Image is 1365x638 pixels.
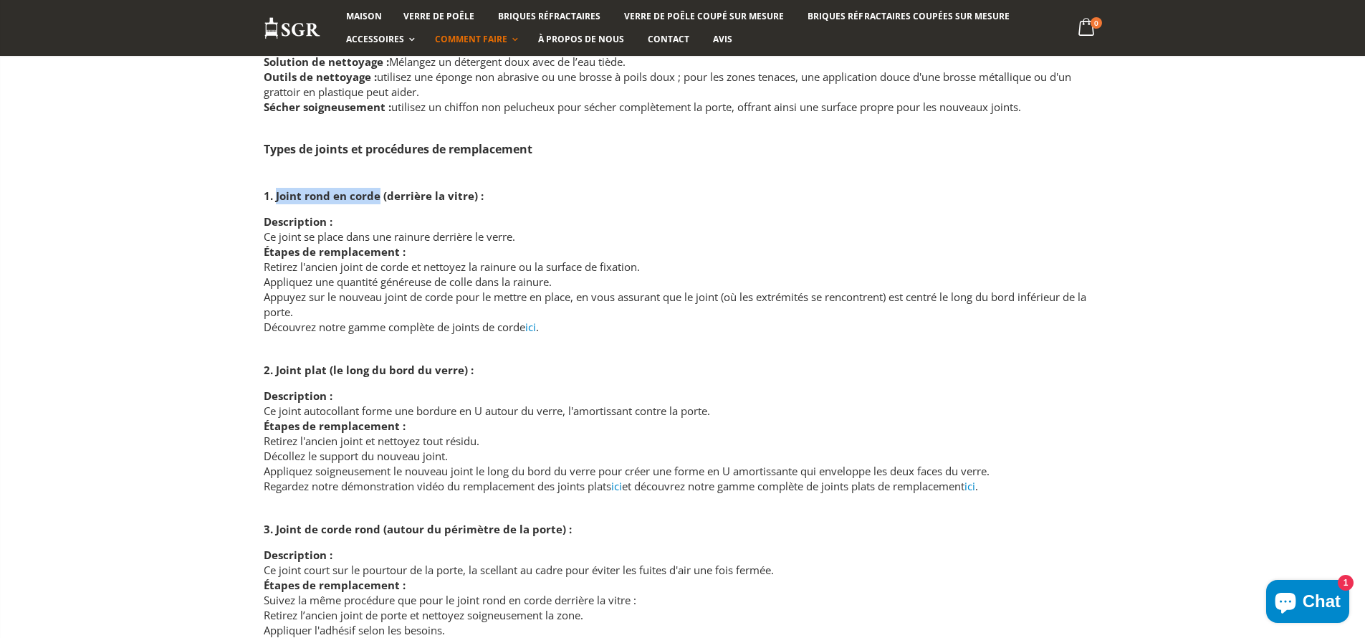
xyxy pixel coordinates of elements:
[435,33,507,45] font: Comment faire
[487,5,611,28] a: Briques réfractaires
[264,320,525,334] font: Découvrez notre gamme complète de joints de corde
[335,28,422,51] a: Accessoires
[346,33,404,45] font: Accessoires
[964,479,975,493] a: ici
[264,608,583,622] font: Retirez l’ancien joint de porte et nettoyez soigneusement la zone.
[264,16,321,40] img: Remplacement de la vitre du poêle
[624,10,784,22] font: Verre de poêle coupé sur mesure
[648,33,689,45] font: Contact
[264,464,990,478] font: Appliquez soigneusement le nouveau joint le long du bord du verre pour créer une forme en U amort...
[264,434,479,448] font: Retirez l'ancien joint et nettoyez tout résidu.
[264,389,332,403] font: Description :
[264,548,332,562] font: Description :
[1262,580,1354,627] inbox-online-store-chat: Chat de la boutique en ligne Shopify
[525,320,536,334] a: ici
[264,623,445,637] font: Appliquer l'adhésif selon les besoins.
[538,33,624,45] font: À propos de nous
[264,70,377,84] font: Outils de nettoyage :
[264,449,448,463] font: Décollez le support du nouveau joint.
[264,54,389,69] font: Solution de nettoyage :
[713,33,732,45] font: Avis
[264,189,484,203] font: 1. Joint rond en corde (derrière la vitre) :
[1072,14,1101,42] a: 0
[637,28,700,51] a: Contact
[498,10,600,22] font: Briques réfractaires
[264,214,332,229] font: Description :
[264,404,710,418] font: Ce joint autocollant forme une bordure en U autour du verre, l'amortissant contre la porte.
[264,563,774,577] font: Ce joint court sur le pourtour de la porte, la scellant au cadre pour éviter les fuites d'air une...
[1094,18,1098,28] font: 0
[264,260,640,274] font: Retirez l'ancien joint de corde et nettoyez la rainure ou la surface de fixation.
[622,479,964,493] font: et découvrez notre gamme complète de joints plats de remplacement
[264,70,1071,99] font: utilisez une éponge non abrasive ou une brosse à poils doux ; pour les zones tenaces, une applica...
[264,522,572,536] font: 3. Joint de corde rond (autour du périmètre de la porte) :
[702,28,743,51] a: Avis
[975,479,978,493] font: .
[335,5,393,28] a: Maison
[393,5,485,28] a: Verre de poêle
[403,10,474,22] font: Verre de poêle
[264,229,515,244] font: Ce joint se place dans une rainure derrière le verre.
[264,244,406,259] font: Étapes de remplacement :
[264,100,391,114] font: Sécher soigneusement :
[613,5,795,28] a: Verre de poêle coupé sur mesure
[424,28,525,51] a: Comment faire
[797,5,1020,28] a: Briques réfractaires coupées sur mesure
[389,54,626,69] font: Mélangez un détergent doux avec de l’eau tiède.
[527,28,635,51] a: À propos de nous
[264,479,611,493] font: Regardez notre démonstration vidéo du remplacement des joints plats
[611,479,622,493] a: ici
[391,100,1021,114] font: utilisez un chiffon non pelucheux pour sécher complètement la porte, offrant ainsi une surface pr...
[536,320,539,334] font: .
[264,578,406,592] font: Étapes de remplacement :
[264,290,1086,319] font: Appuyez sur le nouveau joint de corde pour le mettre en place, en vous assurant que le joint (où ...
[808,10,1009,22] font: Briques réfractaires coupées sur mesure
[346,10,382,22] font: Maison
[264,363,474,377] font: 2. Joint plat (le long du bord du verre) :
[264,275,552,289] font: Appliquez une quantité généreuse de colle dans la rainure.
[264,419,406,433] font: Étapes de remplacement :
[264,593,636,607] font: Suivez la même procédure que pour le joint rond en corde derrière la vitre :
[264,141,532,157] font: Types de joints et procédures de remplacement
